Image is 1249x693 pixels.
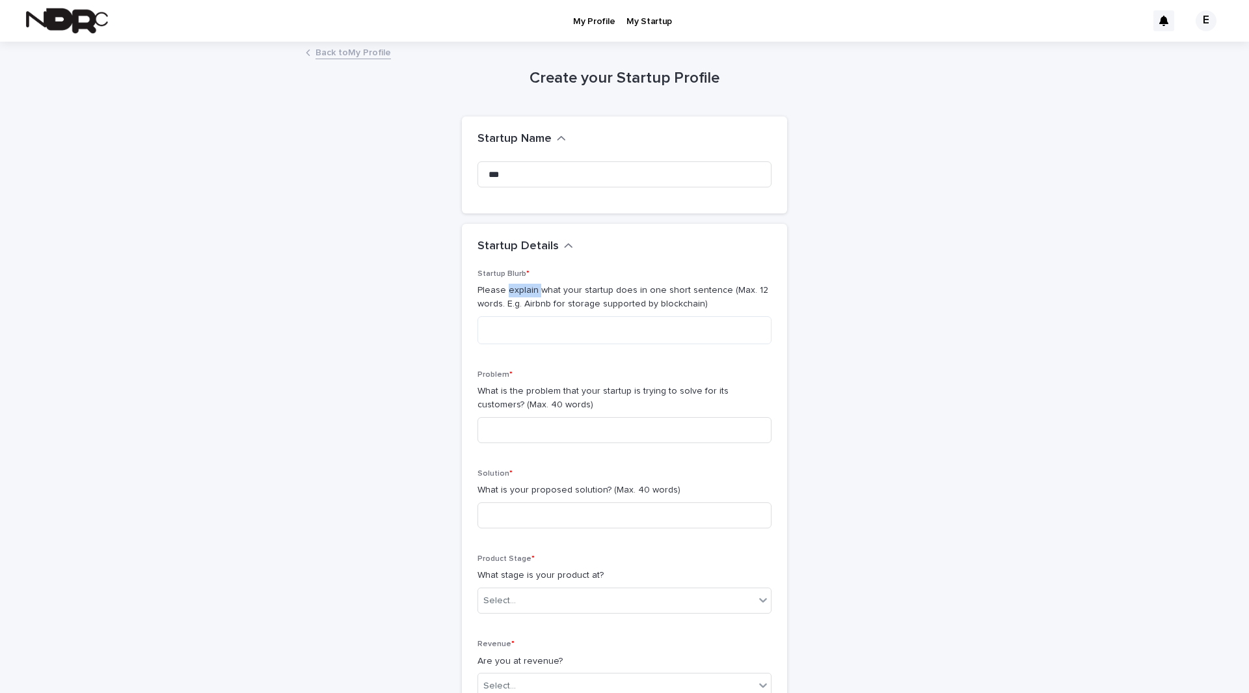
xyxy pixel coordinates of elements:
div: Select... [483,594,516,608]
button: Startup Name [477,132,566,146]
h2: Startup Name [477,132,552,146]
a: Back toMy Profile [316,44,391,59]
p: What is the problem that your startup is trying to solve for its customers? (Max. 40 words) [477,385,772,412]
img: fPh53EbzTSOZ76wyQ5GQ [26,8,108,34]
span: Product Stage [477,555,535,563]
p: Are you at revenue? [477,655,772,668]
span: Problem [477,371,513,379]
p: What is your proposed solution? (Max. 40 words) [477,483,772,497]
p: Please explain what your startup does in one short sentence (Max. 12 words. E.g. Airbnb for stora... [477,284,772,311]
div: Select... [483,679,516,693]
span: Startup Blurb [477,270,530,278]
button: Startup Details [477,239,573,254]
h1: Create your Startup Profile [462,69,787,88]
h2: Startup Details [477,239,559,254]
span: Revenue [477,640,515,648]
div: E [1196,10,1216,31]
p: What stage is your product at? [477,569,772,582]
span: Solution [477,470,513,478]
